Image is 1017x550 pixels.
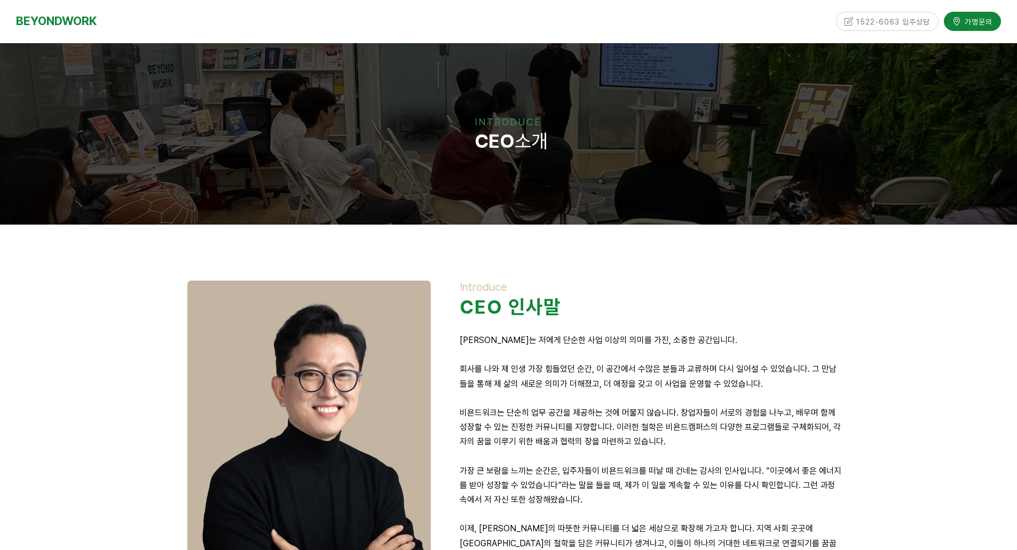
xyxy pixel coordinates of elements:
span: INTRODUCE [475,116,542,127]
a: 가맹문의 [944,10,1001,29]
a: BEYONDWORK [16,11,97,31]
p: 회사를 나와 제 인생 가장 힘들었던 순간, 이 공간에서 수많은 분들과 교류하며 다시 일어설 수 있었습니다. 그 만남들을 통해 제 삶의 새로운 의미가 더해졌고, 더 애정을 갖고... [460,362,842,390]
p: 가장 큰 보람을 느끼는 순간은, 입주자들이 비욘드워크를 떠날 때 건네는 감사의 인사입니다. “이곳에서 좋은 에너지를 받아 성장할 수 있었습니다”라는 말을 들을 때, 제가 이 ... [460,464,842,507]
span: 소개 [470,130,548,153]
strong: CEO 인사말 [460,296,561,318]
p: [PERSON_NAME]는 저에게 단순한 사업 이상의 의미를 가진, 소중한 공간입니다. [460,333,842,347]
span: Introduce [460,281,507,293]
span: 가맹문의 [961,14,992,25]
p: 비욘드워크는 단순히 업무 공간을 제공하는 것에 머물지 않습니다. 창업자들이 서로의 경험을 나누고, 배우며 함께 성장할 수 있는 진정한 커뮤니티를 지향합니다. 이러한 철학은 비... [460,405,842,449]
strong: CEO [475,130,515,153]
